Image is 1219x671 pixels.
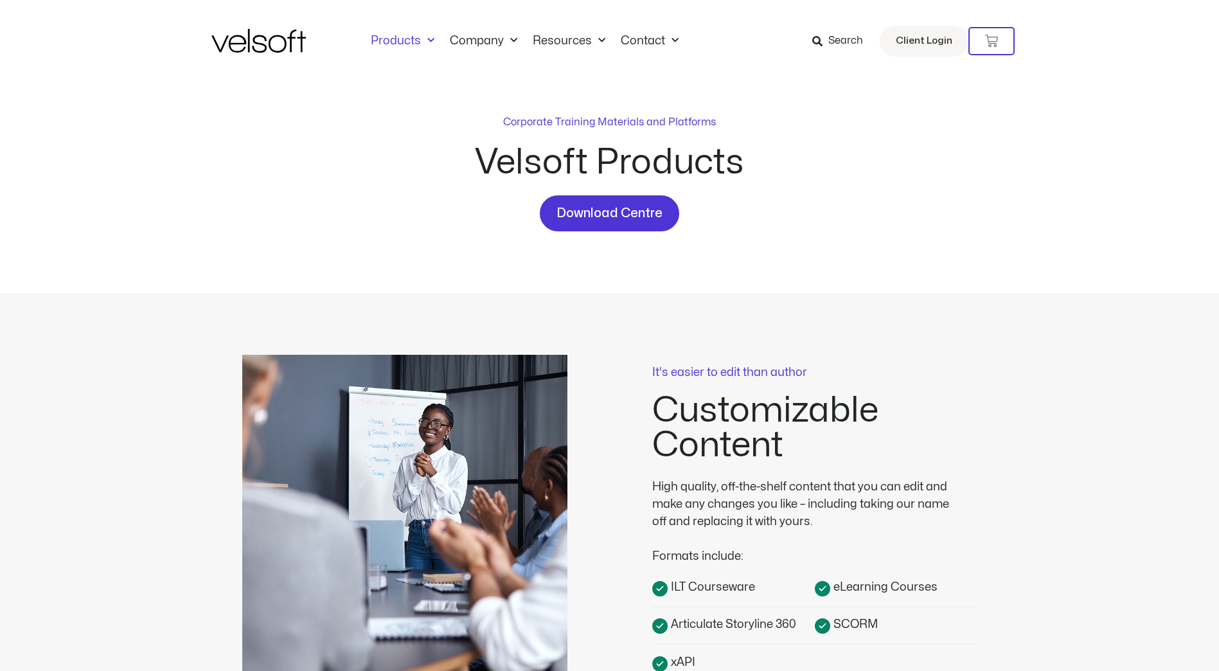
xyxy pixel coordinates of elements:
[668,654,695,671] span: xAPI
[540,195,679,231] a: Download Centre
[652,367,977,379] p: It's easier to edit than author
[828,33,863,49] span: Search
[652,615,815,634] a: Articulate Storyline 360
[652,530,961,565] div: Formats include:
[363,34,442,48] a: ProductsMenu Toggle
[556,203,663,224] span: Download Centre
[211,29,306,53] img: Velsoft Training Materials
[812,30,872,52] a: Search
[652,578,815,596] a: ILT Courseware
[880,26,968,57] a: Client Login
[830,578,938,596] span: eLearning Courses
[668,578,755,596] span: ILT Courseware
[815,615,977,634] a: SCORM
[503,114,716,130] p: Corporate Training Materials and Platforms
[652,393,977,463] h2: Customizable Content
[652,478,961,530] div: High quality, off-the-shelf content that you can edit and make any changes you like – including t...
[613,34,686,48] a: ContactMenu Toggle
[378,145,841,180] h2: Velsoft Products
[525,34,613,48] a: ResourcesMenu Toggle
[896,33,952,49] span: Client Login
[363,34,686,48] nav: Menu
[830,616,878,633] span: SCORM
[668,616,796,633] span: Articulate Storyline 360
[442,34,525,48] a: CompanyMenu Toggle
